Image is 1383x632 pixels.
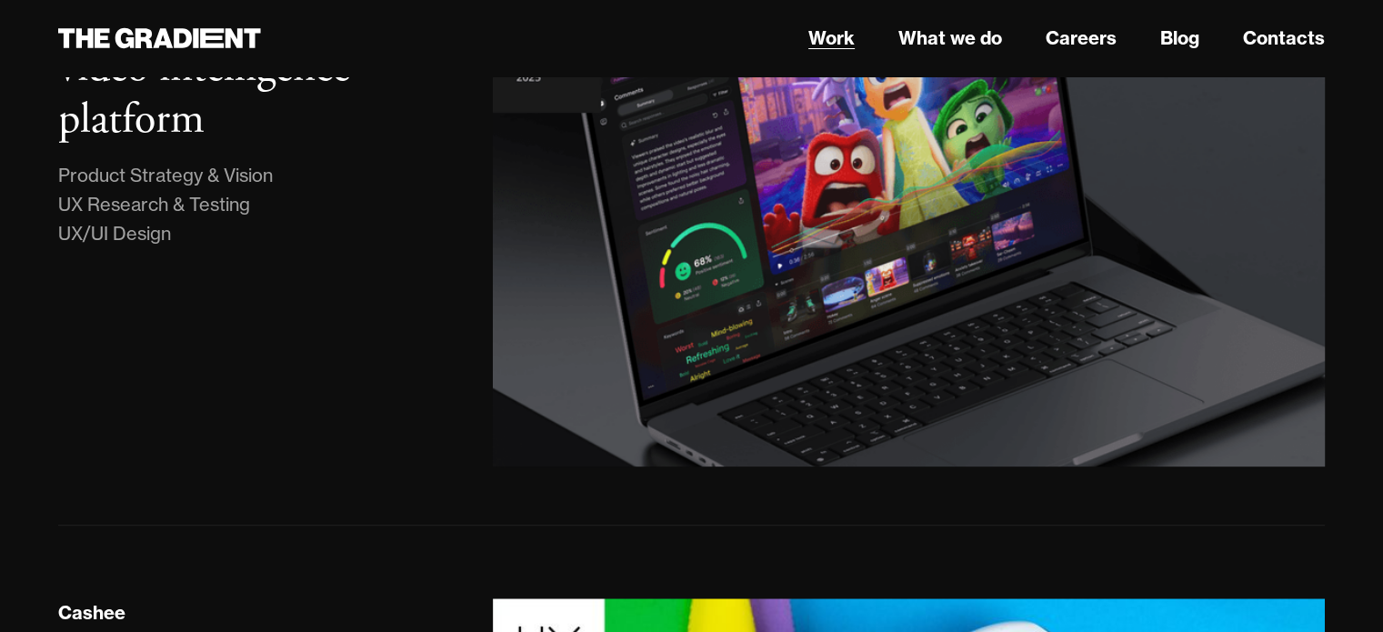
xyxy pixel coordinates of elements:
div: Product Strategy & Vision UX Research & Testing UX/UI Design [58,161,273,248]
a: Careers [1046,25,1117,52]
a: Contacts [1243,25,1325,52]
a: What we do [898,25,1002,52]
a: Blog [1160,25,1199,52]
div: Cashee [58,599,125,627]
a: Work [808,25,855,52]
